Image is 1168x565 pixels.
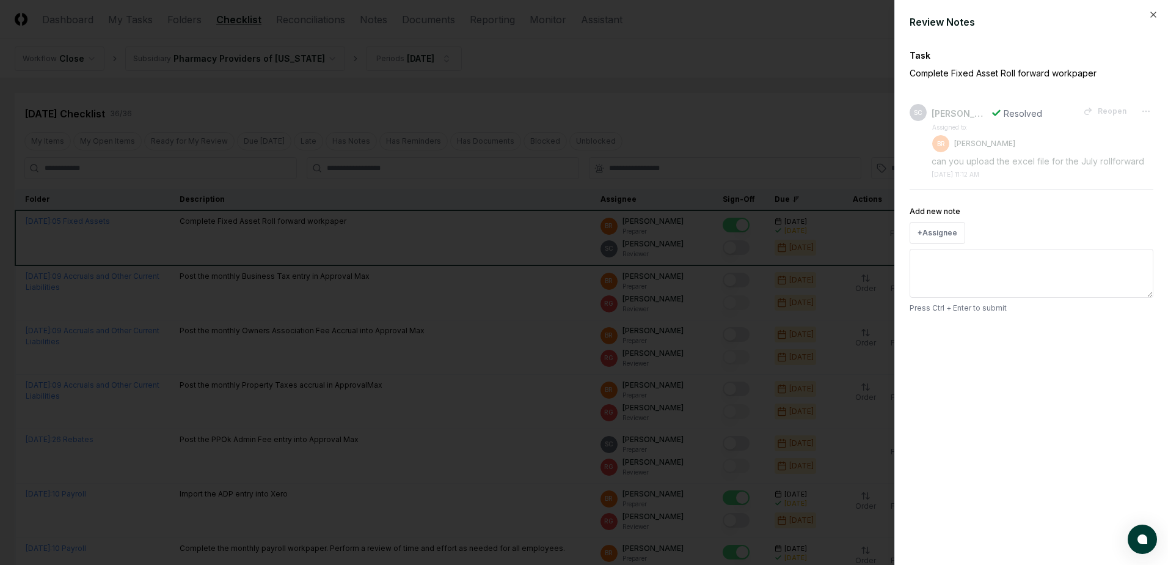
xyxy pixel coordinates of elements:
span: BR [937,139,945,149]
div: Task [910,49,1153,62]
td: Assigned to: [932,122,1016,133]
span: SC [914,108,922,117]
button: +Assignee [910,222,965,244]
button: Reopen [1076,100,1134,122]
label: Add new note [910,207,960,216]
div: can you upload the excel file for the July rollforward [932,155,1153,168]
div: [DATE] 11:12 AM [932,170,979,179]
p: [PERSON_NAME] [954,138,1015,149]
p: Press Ctrl + Enter to submit [910,303,1153,314]
div: Resolved [1004,107,1042,120]
p: Complete Fixed Asset Roll forward workpaper [910,67,1111,79]
div: [PERSON_NAME] [932,107,987,120]
div: Review Notes [910,15,1153,29]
